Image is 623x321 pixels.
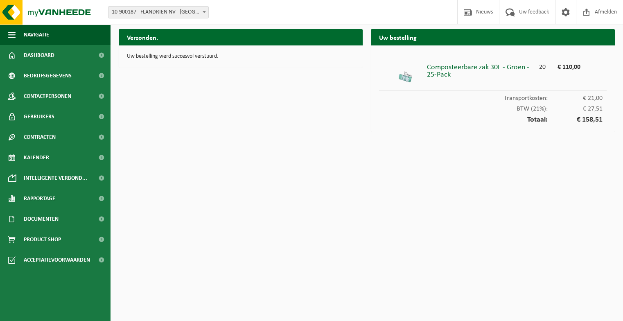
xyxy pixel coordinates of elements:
span: Documenten [24,209,59,229]
span: Bedrijfsgegevens [24,66,72,86]
p: Uw bestelling werd succesvol verstuurd. [127,54,354,59]
span: Contactpersonen [24,86,71,106]
div: Composteerbare zak 30L - Groen - 25-Pack [427,60,537,79]
span: Rapportage [24,188,55,209]
span: Kalender [24,147,49,168]
span: Navigatie [24,25,49,45]
h2: Uw bestelling [371,29,615,45]
span: 10-900187 - FLANDRIEN NV - WERVIK [108,6,209,18]
span: Gebruikers [24,106,54,127]
span: Intelligente verbond... [24,168,87,188]
span: Acceptatievoorwaarden [24,250,90,270]
div: Totaal: [379,112,607,124]
div: 20 [537,60,548,70]
span: 10-900187 - FLANDRIEN NV - WERVIK [108,7,208,18]
img: 01-001000 [393,60,418,84]
span: Dashboard [24,45,54,66]
span: Contracten [24,127,56,147]
span: € 27,51 [548,106,603,112]
h2: Verzonden. [119,29,363,45]
span: € 21,00 [548,95,603,102]
div: Transportkosten: [379,91,607,102]
div: BTW (21%): [379,102,607,112]
span: Product Shop [24,229,61,250]
div: € 110,00 [548,60,580,70]
span: € 158,51 [548,116,603,124]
